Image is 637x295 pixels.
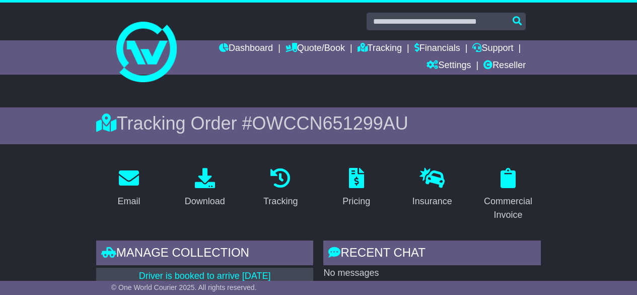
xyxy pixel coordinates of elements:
[219,40,273,57] a: Dashboard
[102,271,308,292] p: Driver is booked to arrive [DATE] between 14:50 to 17:00
[111,164,147,212] a: Email
[96,112,541,134] div: Tracking Order #
[342,195,370,208] div: Pricing
[323,268,541,279] p: No messages
[358,40,402,57] a: Tracking
[286,40,345,57] a: Quote/Book
[406,164,459,212] a: Insurance
[118,195,140,208] div: Email
[414,40,460,57] a: Financials
[185,195,225,208] div: Download
[475,164,541,225] a: Commercial Invoice
[323,241,541,268] div: RECENT CHAT
[252,113,408,134] span: OWCCN651299AU
[257,164,304,212] a: Tracking
[111,283,257,291] span: © One World Courier 2025. All rights reserved.
[482,195,535,222] div: Commercial Invoice
[96,241,314,268] div: Manage collection
[483,57,526,75] a: Reseller
[263,195,298,208] div: Tracking
[412,195,452,208] div: Insurance
[336,164,377,212] a: Pricing
[427,57,471,75] a: Settings
[472,40,513,57] a: Support
[178,164,232,212] a: Download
